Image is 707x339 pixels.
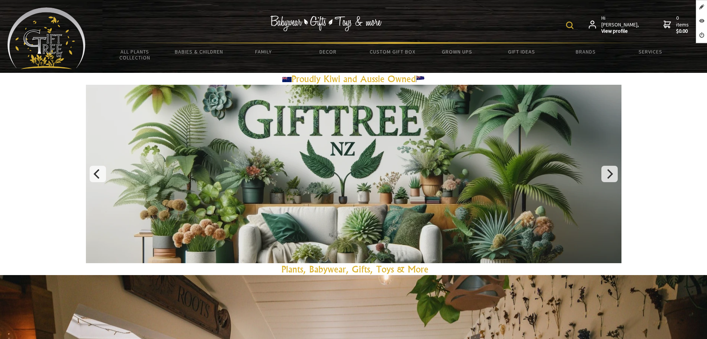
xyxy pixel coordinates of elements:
img: product search [566,22,573,29]
a: Custom Gift Box [360,44,425,59]
a: Hi [PERSON_NAME],View profile [589,15,640,35]
a: Proudly Kiwi and Aussie Owned [282,73,425,84]
strong: View profile [601,28,640,35]
button: Previous [90,166,106,182]
button: Next [601,166,618,182]
img: Babywear - Gifts - Toys & more [270,16,382,31]
img: Babyware - Gifts - Toys and more... [7,7,86,69]
a: Decor [296,44,360,59]
span: 0 items [676,14,690,35]
strong: $0.00 [676,28,690,35]
a: Babies & Children [167,44,231,59]
a: Services [618,44,682,59]
span: Hi [PERSON_NAME], [601,15,640,35]
a: Plants, Babywear, Gifts, Toys & Mor [282,264,424,275]
a: Brands [554,44,618,59]
a: Gift Ideas [489,44,553,59]
a: Family [231,44,296,59]
a: All Plants Collection [103,44,167,65]
a: Grown Ups [425,44,489,59]
a: 0 items$0.00 [663,15,690,35]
